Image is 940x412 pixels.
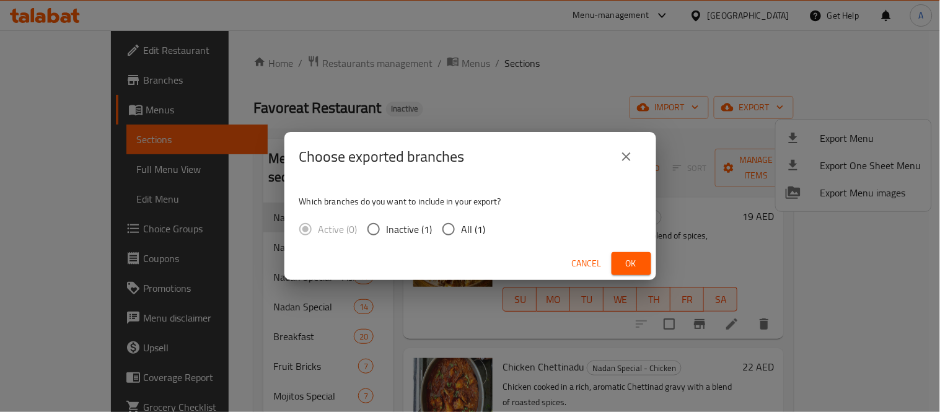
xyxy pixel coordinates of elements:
[299,195,641,208] p: Which branches do you want to include in your export?
[622,256,641,271] span: Ok
[612,252,651,275] button: Ok
[567,252,607,275] button: Cancel
[387,222,433,237] span: Inactive (1)
[299,147,465,167] h2: Choose exported branches
[572,256,602,271] span: Cancel
[318,222,358,237] span: Active (0)
[612,142,641,172] button: close
[462,222,486,237] span: All (1)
